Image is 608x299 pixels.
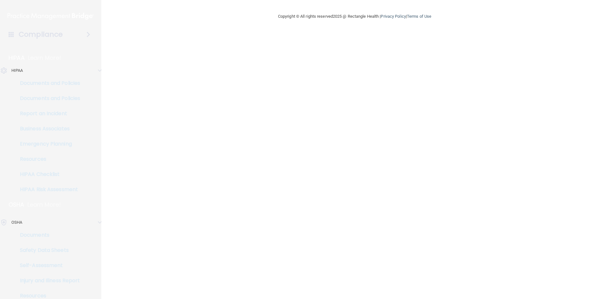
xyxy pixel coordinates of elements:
[11,219,22,226] p: OSHA
[4,186,91,193] p: HIPAA Risk Assessment
[4,277,91,284] p: Injury and Illness Report
[4,110,91,117] p: Report an Incident
[4,141,91,147] p: Emergency Planning
[4,171,91,178] p: HIPAA Checklist
[407,14,431,19] a: Terms of Use
[4,232,91,238] p: Documents
[4,247,91,253] p: Safety Data Sheets
[4,262,91,269] p: Self-Assessment
[4,80,91,86] p: Documents and Policies
[11,67,23,74] p: HIPAA
[9,201,24,209] p: OSHA
[9,54,25,62] p: HIPAA
[4,293,91,299] p: Resources
[19,30,63,39] h4: Compliance
[239,6,470,27] div: Copyright © All rights reserved 2025 @ Rectangle Health | |
[28,54,61,62] p: Learn More!
[4,95,91,102] p: Documents and Policies
[28,201,61,209] p: Learn More!
[4,156,91,162] p: Resources
[381,14,406,19] a: Privacy Policy
[8,10,94,22] img: PMB logo
[4,126,91,132] p: Business Associates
